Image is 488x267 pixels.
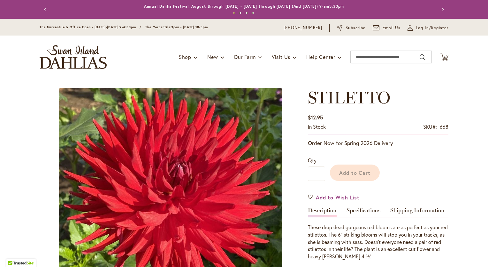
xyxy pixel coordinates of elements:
span: STILETTO [308,87,390,108]
span: Shop [179,53,191,60]
button: 1 of 4 [233,12,235,14]
span: Email Us [383,25,401,31]
div: Detailed Product Info [308,207,448,260]
span: Help Center [306,53,335,60]
p: Order Now for Spring 2026 Delivery [308,139,448,147]
a: [PHONE_NUMBER] [284,25,322,31]
button: 3 of 4 [246,12,248,14]
span: Add to Wish List [316,194,360,201]
a: Specifications [347,207,380,217]
span: New [207,53,218,60]
div: 668 [440,123,448,131]
a: Add to Wish List [308,194,360,201]
p: These drop dead gorgeous red blooms are as perfect as your red stilettos. The 6” striking blooms ... [308,224,448,260]
button: Next [436,3,448,16]
a: Shipping Information [390,207,445,217]
span: In stock [308,123,326,130]
a: Subscribe [337,25,366,31]
button: Previous [40,3,52,16]
a: store logo [40,45,107,69]
button: 2 of 4 [239,12,241,14]
a: Email Us [373,25,401,31]
a: Annual Dahlia Festival, August through [DATE] - [DATE] through [DATE] (And [DATE]) 9-am5:30pm [144,4,344,9]
strong: SKU [423,123,437,130]
span: Qty [308,157,316,164]
span: $12.95 [308,114,323,121]
span: The Mercantile & Office Open - [DATE]-[DATE] 9-4:30pm / The Mercantile [40,25,171,29]
span: Visit Us [272,53,290,60]
div: Availability [308,123,326,131]
span: Our Farm [234,53,255,60]
span: Open - [DATE] 10-3pm [171,25,208,29]
a: Log In/Register [408,25,448,31]
span: Log In/Register [416,25,448,31]
button: 4 of 4 [252,12,254,14]
a: Description [308,207,337,217]
span: Subscribe [346,25,366,31]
